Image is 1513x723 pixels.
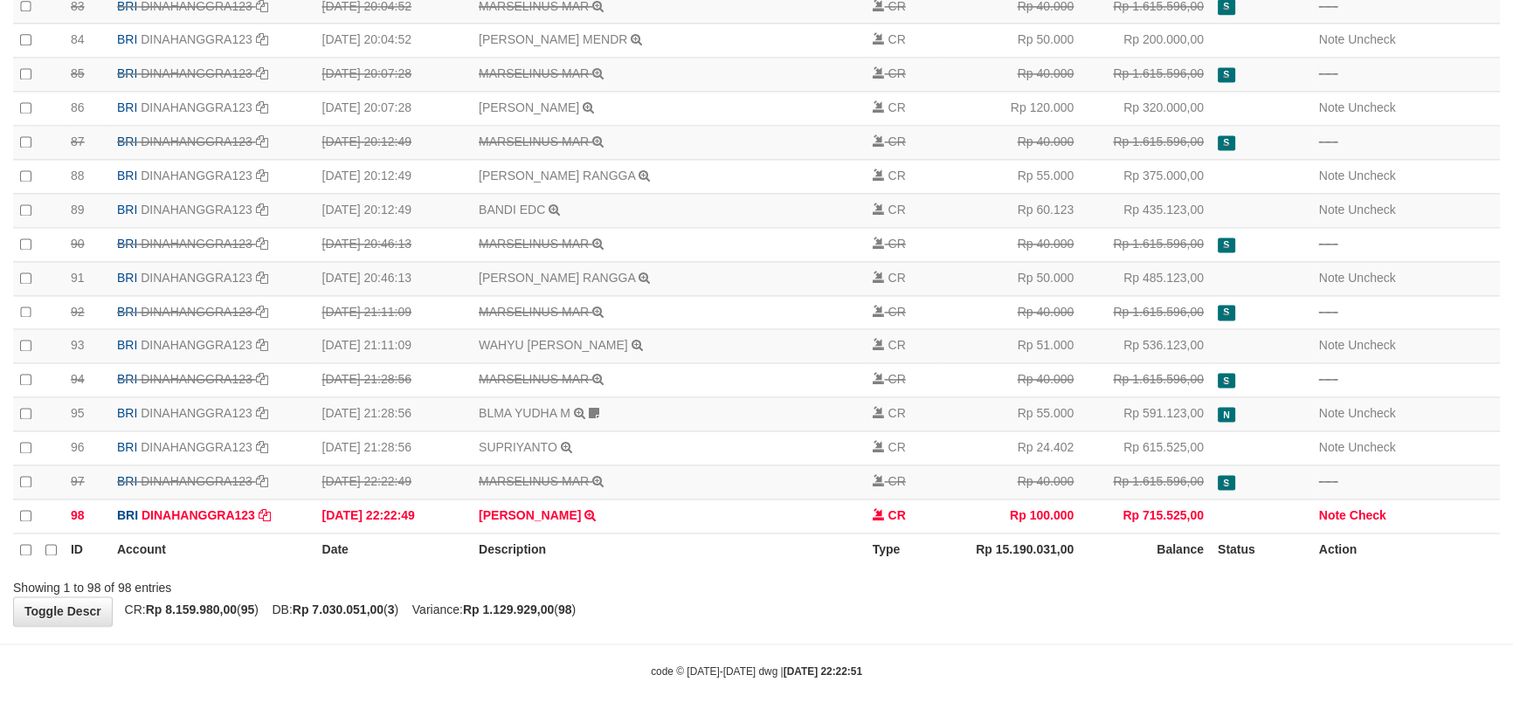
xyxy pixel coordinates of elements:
[256,474,268,488] a: Copy DINAHANGGRA123 to clipboard
[256,203,268,217] a: Copy DINAHANGGRA123 to clipboard
[256,66,268,80] a: Copy DINAHANGGRA123 to clipboard
[479,406,570,420] a: BLMA YUDHA M
[315,329,472,363] td: [DATE] 21:11:09
[941,363,1081,397] td: Rp 40.000
[888,508,905,522] span: CR
[888,66,905,80] span: CR
[256,338,268,352] a: Copy DINAHANGGRA123 to clipboard
[141,134,252,148] a: DINAHANGGRA123
[71,440,85,454] span: 96
[1218,238,1235,252] span: Duplicate/Skipped
[1081,363,1211,397] td: Rp 1.615.596,00
[1081,92,1211,126] td: Rp 320.000,00
[784,665,862,678] strong: [DATE] 22:22:51
[1218,305,1235,320] span: Duplicate/Skipped
[941,58,1081,92] td: Rp 40.000
[1081,533,1211,566] th: Balance
[888,237,905,251] span: CR
[1081,160,1211,194] td: Rp 375.000,00
[479,372,589,386] a: MARSELINUS MAR
[1348,203,1395,217] a: Uncheck
[117,406,137,420] span: BRI
[1218,475,1235,490] span: Duplicate/Skipped
[117,440,137,454] span: BRI
[941,261,1081,295] td: Rp 50.000
[558,602,572,616] strong: 98
[1312,363,1500,397] td: - - -
[1081,261,1211,295] td: Rp 485.123,00
[141,338,252,352] a: DINAHANGGRA123
[71,203,85,217] span: 89
[941,329,1081,363] td: Rp 51.000
[1350,508,1386,522] a: Check
[71,271,85,285] span: 91
[1081,329,1211,363] td: Rp 536.123,00
[141,237,252,251] a: DINAHANGGRA123
[941,126,1081,160] td: Rp 40.000
[941,465,1081,499] td: Rp 40.000
[479,203,545,217] a: BANDI EDC
[110,533,315,566] th: Account
[1319,32,1345,46] a: Note
[976,542,1074,556] strong: Rp 15.190.031,00
[256,440,268,454] a: Copy DINAHANGGRA123 to clipboard
[315,465,472,499] td: [DATE] 22:22:49
[315,533,472,566] th: Date
[1348,406,1395,420] a: Uncheck
[1312,533,1500,566] th: Action
[1312,295,1500,329] td: - - -
[117,237,137,251] span: BRI
[888,440,905,454] span: CR
[479,237,589,251] a: MARSELINUS MAR
[146,602,237,616] strong: Rp 8.159.980,00
[241,602,255,616] strong: 95
[1319,203,1345,217] a: Note
[117,372,137,386] span: BRI
[315,160,472,194] td: [DATE] 20:12:49
[888,372,905,386] span: CR
[1348,338,1395,352] a: Uncheck
[1348,169,1395,182] a: Uncheck
[293,602,383,616] strong: Rp 7.030.051,00
[1319,338,1345,352] a: Note
[71,406,85,420] span: 95
[888,32,905,46] span: CR
[71,134,85,148] span: 87
[888,474,905,488] span: CR
[1218,373,1235,388] span: Duplicate/Skipped
[866,533,942,566] th: Type
[315,193,472,227] td: [DATE] 20:12:49
[141,372,252,386] a: DINAHANGGRA123
[941,499,1081,533] td: Rp 100.000
[13,572,618,596] div: Showing 1 to 98 of 98 entries
[256,237,268,251] a: Copy DINAHANGGRA123 to clipboard
[71,100,85,114] span: 86
[256,406,268,420] a: Copy DINAHANGGRA123 to clipboard
[256,305,268,319] a: Copy DINAHANGGRA123 to clipboard
[651,665,862,678] small: code © [DATE]-[DATE] dwg |
[142,508,255,522] a: DINAHANGGRA123
[941,295,1081,329] td: Rp 40.000
[479,100,579,114] a: [PERSON_NAME]
[117,66,137,80] span: BRI
[1319,406,1345,420] a: Note
[117,100,137,114] span: BRI
[1312,58,1500,92] td: - - -
[1319,100,1345,114] a: Note
[479,440,557,454] a: SUPRIYANTO
[888,203,905,217] span: CR
[888,100,905,114] span: CR
[71,508,85,522] span: 98
[1081,295,1211,329] td: Rp 1.615.596,00
[141,440,252,454] a: DINAHANGGRA123
[71,169,85,182] span: 88
[941,92,1081,126] td: Rp 120.000
[117,169,137,182] span: BRI
[388,602,395,616] strong: 3
[71,66,85,80] span: 85
[1348,32,1395,46] a: Uncheck
[315,24,472,58] td: [DATE] 20:04:52
[479,271,635,285] a: [PERSON_NAME] RANGGA
[1348,440,1395,454] a: Uncheck
[941,193,1081,227] td: Rp 60.123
